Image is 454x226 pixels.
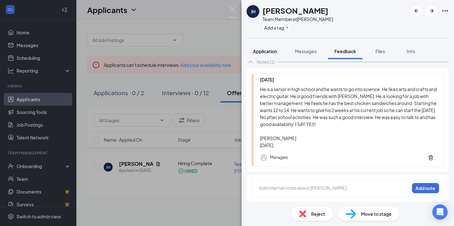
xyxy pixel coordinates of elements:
div: JH [251,8,255,15]
span: Move to stage [361,210,392,217]
svg: Trash [428,154,434,161]
h1: [PERSON_NAME] [262,5,328,16]
span: Feedback [334,48,356,54]
div: He is a senior in high school and he wants to go into science. He likes arts and crafts and elect... [260,86,437,149]
button: PlusAdd a tag [262,24,291,31]
span: [DATE] [260,77,274,82]
div: Team Member at [PERSON_NAME] [262,16,333,22]
button: ArrowRight [426,5,437,17]
div: Managers [270,154,288,161]
span: Info [407,48,415,54]
div: Open Intercom Messenger [432,204,448,220]
span: Application [253,48,277,54]
span: Reject [311,210,325,217]
svg: ArrowRight [428,7,436,15]
svg: Profile [260,154,268,161]
svg: ArrowLeftNew [413,7,420,15]
svg: ChevronUp [247,58,254,66]
span: Messages [295,48,317,54]
svg: Ellipses [441,7,449,15]
span: Files [375,48,385,54]
button: Trash [424,151,437,164]
button: ArrowLeftNew [411,5,422,17]
button: Add note [412,183,439,193]
div: Notes (1) [257,59,275,65]
svg: Plus [285,26,289,30]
